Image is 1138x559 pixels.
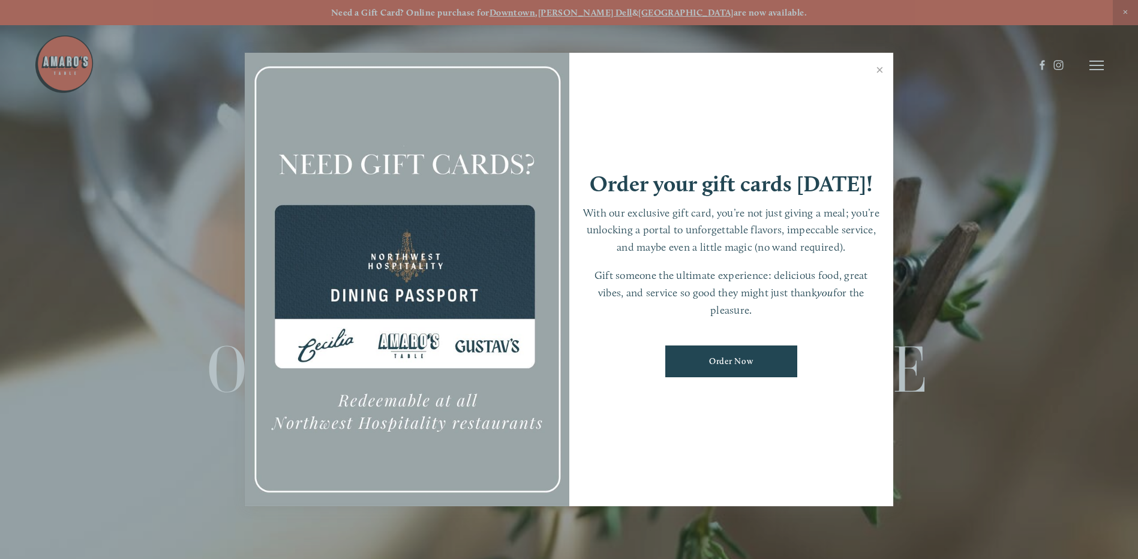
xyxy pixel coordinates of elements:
p: With our exclusive gift card, you’re not just giving a meal; you’re unlocking a portal to unforge... [581,205,882,256]
h1: Order your gift cards [DATE]! [590,173,873,195]
em: you [817,286,833,299]
a: Order Now [665,345,797,377]
p: Gift someone the ultimate experience: delicious food, great vibes, and service so good they might... [581,267,882,318]
a: Close [868,55,891,88]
